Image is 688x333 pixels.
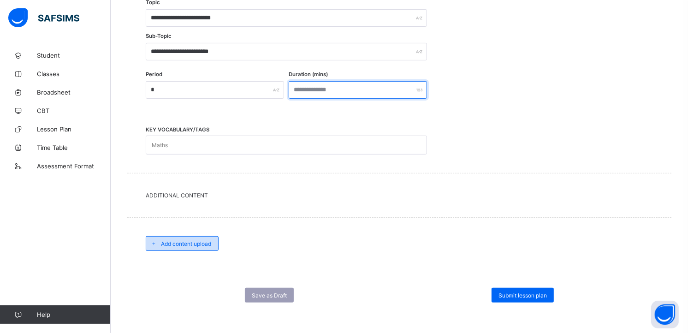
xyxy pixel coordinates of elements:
span: Help [37,311,110,318]
span: Lesson Plan [37,125,111,133]
span: Broadsheet [37,89,111,96]
label: Sub-Topic [146,33,172,39]
span: Time Table [37,144,111,151]
button: Open asap [651,301,679,328]
span: Classes [37,70,111,77]
img: safsims [8,8,79,28]
span: Add content upload [161,240,211,247]
span: Assessment Format [37,162,111,170]
label: Duration (mins) [289,71,328,77]
span: KEY VOCABULARY/TAGS [146,126,209,133]
div: Maths [152,137,168,154]
span: Student [37,52,111,59]
span: Additional Content [146,192,653,199]
span: CBT [37,107,111,114]
span: Submit lesson plan [498,292,547,299]
span: Save as Draft [252,292,287,299]
label: Period [146,71,162,77]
